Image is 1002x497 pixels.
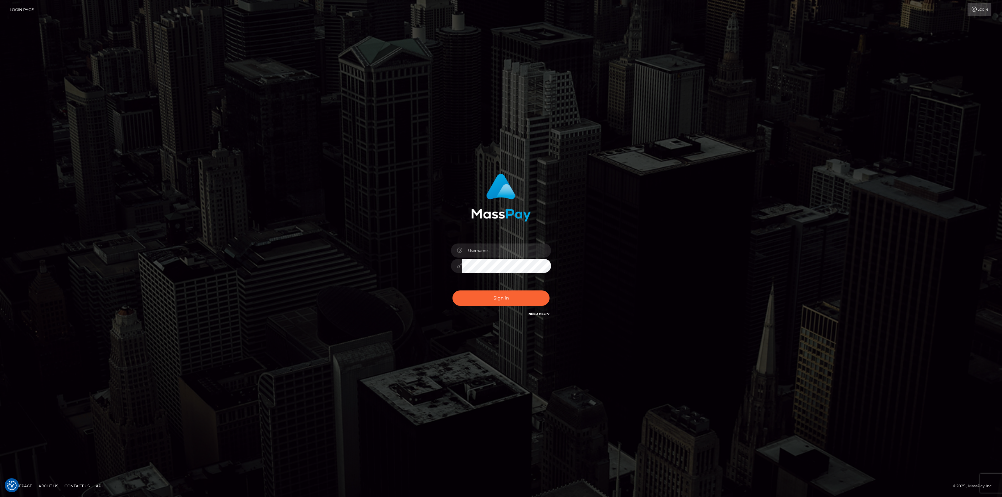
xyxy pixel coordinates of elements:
[7,481,35,491] a: Homepage
[36,481,61,491] a: About Us
[93,481,105,491] a: API
[452,290,550,306] button: Sign in
[968,3,991,16] a: Login
[7,481,17,490] button: Consent Preferences
[529,312,550,316] a: Need Help?
[462,243,551,258] input: Username...
[62,481,92,491] a: Contact Us
[10,3,34,16] a: Login Page
[471,174,531,222] img: MassPay Login
[7,481,17,490] img: Revisit consent button
[953,483,997,489] div: © 2025 , MassPay Inc.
